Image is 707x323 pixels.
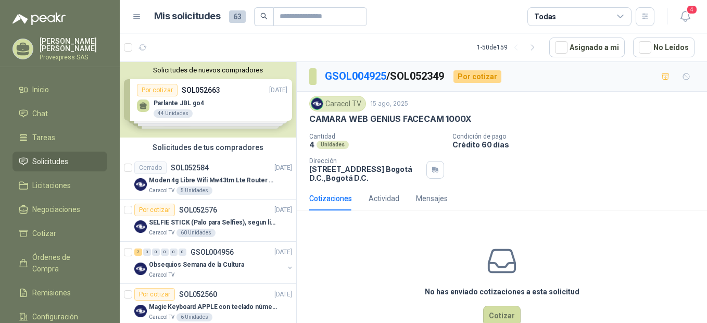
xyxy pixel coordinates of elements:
[40,38,107,52] p: [PERSON_NAME] [PERSON_NAME]
[633,38,695,57] button: No Leídos
[452,133,703,140] p: Condición de pago
[32,228,56,239] span: Cotizar
[325,70,386,82] a: GSOL004925
[676,7,695,26] button: 4
[12,152,107,171] a: Solicitudes
[32,84,49,95] span: Inicio
[260,13,268,20] span: search
[317,141,349,149] div: Unidades
[134,178,147,191] img: Company Logo
[12,13,66,25] img: Logo peakr
[32,180,71,191] span: Licitaciones
[32,108,48,119] span: Chat
[32,156,68,167] span: Solicitudes
[149,187,174,195] p: Caracol TV
[124,66,292,74] button: Solicitudes de nuevos compradores
[32,132,55,143] span: Tareas
[477,39,541,56] div: 1 - 50 de 159
[32,287,71,299] span: Remisiones
[134,305,147,317] img: Company Logo
[425,286,579,297] h3: No has enviado cotizaciones a esta solicitud
[309,133,444,140] p: Cantidad
[309,140,314,149] p: 4
[120,62,296,138] div: Solicitudes de nuevos compradoresPor cotizarSOL052663[DATE] Parlante JBL go444 UnidadesPor cotiza...
[149,229,174,237] p: Caracol TV
[120,138,296,157] div: Solicitudes de tus compradores
[309,157,422,165] p: Dirección
[12,80,107,100] a: Inicio
[274,163,292,173] p: [DATE]
[176,229,216,237] div: 60 Unidades
[120,157,296,200] a: CerradoSOL052584[DATE] Company LogoModen 4g Libre Wifi Mw43tm Lte Router Móvil Internet 5ghzCarac...
[686,5,698,15] span: 4
[161,249,169,256] div: 0
[311,98,323,109] img: Company Logo
[171,164,209,171] p: SOL052584
[179,249,186,256] div: 0
[179,206,217,214] p: SOL052576
[12,176,107,195] a: Licitaciones
[274,205,292,215] p: [DATE]
[191,249,234,256] p: GSOL004956
[134,204,175,216] div: Por cotizar
[120,200,296,242] a: Por cotizarSOL052576[DATE] Company LogoSELFIE STICK (Palo para Selfies), segun link adjuntoCaraco...
[12,128,107,147] a: Tareas
[143,249,151,256] div: 0
[149,260,244,270] p: Obsequios Semana de la Cultura
[12,104,107,123] a: Chat
[325,68,445,84] p: / SOL052349
[12,223,107,243] a: Cotizar
[134,249,142,256] div: 7
[176,313,212,321] div: 6 Unidades
[309,114,471,125] p: CAMARA WEB GENIUS FACECAM 1000X
[149,176,279,185] p: Moden 4g Libre Wifi Mw43tm Lte Router Móvil Internet 5ghz
[134,161,167,174] div: Cerrado
[149,302,279,312] p: Magic Keyboard APPLE con teclado númerico en Español Plateado
[134,288,175,301] div: Por cotizar
[274,290,292,300] p: [DATE]
[134,220,147,233] img: Company Logo
[154,9,221,24] h1: Mis solicitudes
[179,291,217,298] p: SOL052560
[12,200,107,219] a: Negociaciones
[134,246,294,279] a: 7 0 0 0 0 0 GSOL004956[DATE] Company LogoObsequios Semana de la CulturaCaracol TV
[149,313,174,321] p: Caracol TV
[170,249,178,256] div: 0
[452,140,703,149] p: Crédito 60 días
[274,247,292,257] p: [DATE]
[32,252,97,275] span: Órdenes de Compra
[12,247,107,279] a: Órdenes de Compra
[40,54,107,60] p: Provexpress SAS
[152,249,160,256] div: 0
[416,193,448,204] div: Mensajes
[149,271,174,279] p: Caracol TV
[176,187,212,195] div: 5 Unidades
[534,11,556,22] div: Todas
[309,193,352,204] div: Cotizaciones
[229,10,246,23] span: 63
[134,263,147,275] img: Company Logo
[453,70,501,83] div: Por cotizar
[32,311,78,322] span: Configuración
[32,204,80,215] span: Negociaciones
[370,99,408,109] p: 15 ago, 2025
[309,165,422,182] p: [STREET_ADDRESS] Bogotá D.C. , Bogotá D.C.
[149,218,279,228] p: SELFIE STICK (Palo para Selfies), segun link adjunto
[369,193,399,204] div: Actividad
[309,96,366,111] div: Caracol TV
[12,283,107,303] a: Remisiones
[549,38,625,57] button: Asignado a mi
